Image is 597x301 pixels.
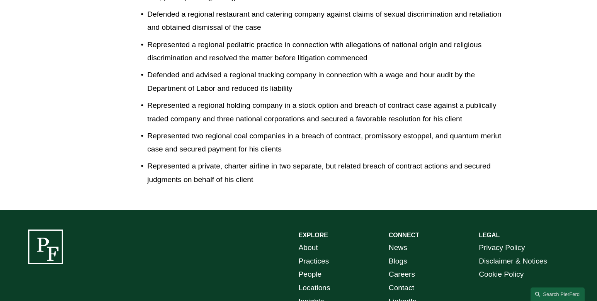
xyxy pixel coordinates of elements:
p: Represented a private, charter airline in two separate, but related breach of contract actions an... [147,160,501,186]
a: Privacy Policy [479,241,525,255]
a: Cookie Policy [479,268,524,281]
strong: LEGAL [479,232,500,238]
a: Locations [299,281,330,295]
a: Search this site [531,287,585,301]
p: Defended a regional restaurant and catering company against claims of sexual discrimination and r... [147,8,501,34]
a: Careers [389,268,415,281]
a: Practices [299,255,329,268]
a: People [299,268,322,281]
a: Contact [389,281,414,295]
p: Represented two regional coal companies in a breach of contract, promissory estoppel, and quantum... [147,129,501,156]
p: Defended and advised a regional trucking company in connection with a wage and hour audit by the ... [147,68,501,95]
p: Represented a regional pediatric practice in connection with allegations of national origin and r... [147,38,501,65]
a: Disclaimer & Notices [479,255,547,268]
a: Blogs [389,255,407,268]
a: About [299,241,318,255]
strong: CONNECT [389,232,419,238]
p: Represented a regional holding company in a stock option and breach of contract case against a pu... [147,99,501,126]
a: News [389,241,407,255]
strong: EXPLORE [299,232,328,238]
